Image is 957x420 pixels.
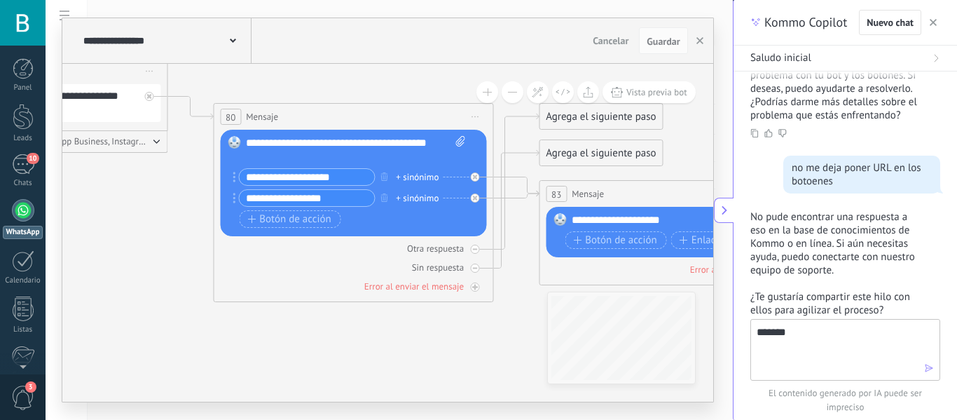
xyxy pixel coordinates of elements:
button: Cancelar [587,30,634,51]
div: + sinónimo [396,191,439,205]
span: Enlace de web [680,235,756,246]
span: Kommo Copilot [764,14,847,31]
div: Panel [3,83,43,93]
span: 83 [551,189,561,201]
p: Hola, Blanca. Veo que mencionaste un problema con tu bot y los botones. Si deseas, puedo ayudarte... [750,55,923,122]
div: Error al enviar el mensaje [364,280,464,292]
span: Mensaje [246,110,278,123]
button: Nuevo chat [859,10,921,35]
span: 3 [25,381,36,393]
span: 10 [27,153,39,164]
button: Botón de acción [239,210,341,228]
span: Nuevo chat [867,18,914,27]
button: Guardar [639,27,687,54]
p: ¿Te gustaría compartir este hilo con ellos para agilizar el proceso? [750,290,923,317]
button: Botón de acción [565,231,667,249]
button: Enlace de web [671,231,766,249]
div: Sin respuesta [412,262,464,273]
div: Agrega el siguiente paso [539,105,662,128]
span: Saludo inicial [750,51,811,65]
div: + sinónimo [396,170,439,184]
span: Cancelar [593,34,628,47]
span: El contenido generado por IA puede ser impreciso [750,386,940,414]
p: No pude encontrar una respuesta a eso en la base de conocimientos de Kommo o en línea. Si aún nec... [750,210,923,277]
div: WhatsApp [3,226,43,239]
div: no me deja poner URL en los botoenes [792,161,932,188]
button: Vista previa bot [603,81,696,103]
span: Mensaje [572,187,604,201]
span: Vista previa bot [626,86,687,98]
span: Botón de acción [573,235,657,246]
div: Agrega el siguiente paso [539,142,662,165]
div: Calendario [3,276,43,285]
div: Listas [3,325,43,334]
div: Error al enviar el mensaje [690,264,790,276]
span: Botón de acción [247,214,331,225]
span: Guardar [647,36,680,46]
button: Saludo inicial [734,46,957,72]
div: Leads [3,134,43,143]
div: Otra respuesta [407,243,464,255]
span: 80 [226,111,235,123]
div: Chats [3,179,43,188]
